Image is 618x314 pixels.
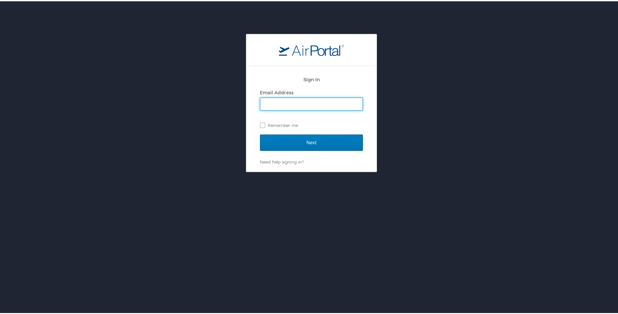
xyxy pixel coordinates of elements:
h2: Sign In [260,74,363,82]
a: Need help signing in? [260,158,304,163]
input: Next [260,133,363,149]
label: Email Address [260,88,294,94]
label: Remember me [260,119,363,129]
img: logo [279,43,344,55]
